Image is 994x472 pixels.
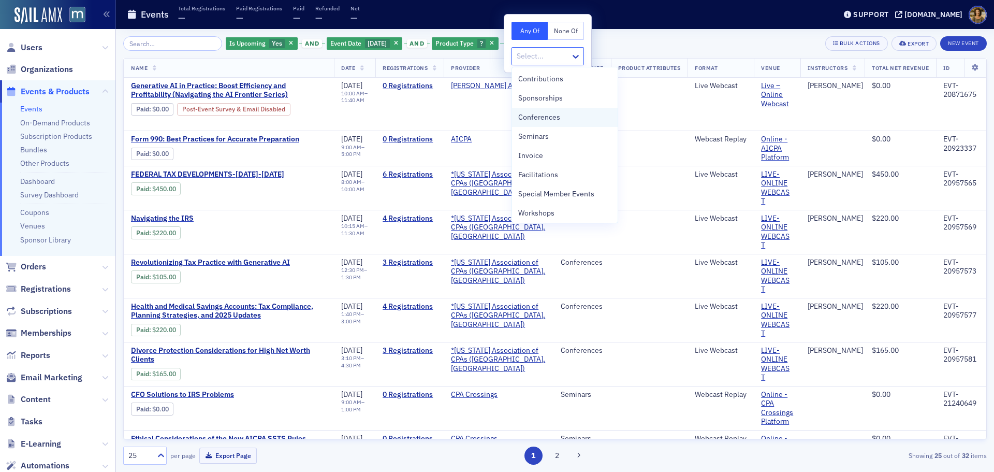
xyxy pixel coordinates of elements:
[21,394,51,405] span: Content
[21,327,71,339] span: Memberships
[451,390,516,399] span: CPA Crossings
[872,169,899,179] span: $450.00
[14,7,62,24] img: SailAMX
[6,372,82,383] a: Email Marketing
[451,346,546,374] span: *Maryland Association of CPAs (Timonium, MD)
[21,261,46,273] span: Orders
[131,270,181,283] div: Paid: 3 - $10500
[136,185,149,193] a: Paid
[518,150,543,161] span: Invoice
[6,306,72,317] a: Subscriptions
[872,64,929,71] span: Total Net Revenue
[518,131,549,142] span: Seminars
[853,10,889,19] div: Support
[808,346,863,355] div: [PERSON_NAME]
[299,39,325,48] button: and
[341,213,362,223] span: [DATE]
[131,390,305,399] a: CFO Solutions to IRS Problems
[435,39,474,47] span: Product Type
[341,179,368,192] div: –
[808,214,863,223] a: [PERSON_NAME]
[943,302,979,320] div: EVT-20957577
[872,346,899,355] span: $165.00
[178,12,185,24] span: —
[518,208,554,219] span: Workshops
[131,170,305,179] span: FEDERAL TAX DEVELOPMENTS-SEPTEMBER 2024-OCTOBER 2025
[341,222,364,230] time: 10:15 AM
[695,258,747,267] div: Live Webcast
[21,64,73,75] span: Organizations
[20,221,45,231] a: Venues
[695,214,747,223] div: Live Webcast
[152,105,169,113] span: $0.00
[383,64,428,71] span: Registrations
[451,346,546,374] a: *[US_STATE] Association of CPAs ([GEOGRAPHIC_DATA], [GEOGRAPHIC_DATA])
[451,214,546,241] span: *Maryland Association of CPAs (Timonium, MD)
[6,42,42,53] a: Users
[561,434,603,444] div: Seminars
[518,112,560,123] span: Conferences
[21,306,72,317] span: Subscriptions
[152,150,169,158] span: $0.00
[236,12,243,24] span: —
[131,135,305,144] span: Form 990: Best Practices for Accurate Preparation
[808,170,863,179] div: [PERSON_NAME]
[341,134,362,144] span: [DATE]
[451,390,498,399] a: CPA Crossings
[761,302,793,338] a: LIVE- ONLINE WEBCAST
[548,22,584,40] button: None Of
[695,434,747,444] div: Webcast Replay
[761,81,793,109] a: Live – Online Webcast
[943,346,979,364] div: EVT-20957581
[943,135,979,153] div: EVT-20923337
[518,74,563,84] span: Contributions
[131,434,306,444] span: Ethical Considerations of the New AICPA SSTS Rules
[136,229,149,237] a: Paid
[136,150,149,158] a: Paid
[341,434,362,443] span: [DATE]
[561,258,603,267] div: Conferences
[136,405,149,413] a: Paid
[451,170,546,197] a: *[US_STATE] Association of CPAs ([GEOGRAPHIC_DATA], [GEOGRAPHIC_DATA])
[131,214,305,223] span: Navigating the IRS
[908,41,929,47] div: Export
[20,104,42,113] a: Events
[761,214,793,250] a: LIVE- ONLINE WEBCAST
[341,144,361,151] time: 9:00 AM
[383,434,436,444] a: 0 Registrations
[131,182,181,195] div: Paid: 6 - $45000
[131,226,181,239] div: Paid: 4 - $22000
[451,434,498,444] a: CPA Crossings
[341,362,361,369] time: 4:30 PM
[293,12,300,24] span: —
[6,394,51,405] a: Content
[229,39,266,47] span: Is Upcoming
[131,346,327,364] span: Divorce Protection Considerations for High Net Worth Clients
[341,150,361,158] time: 5:00 PM
[904,10,962,19] div: [DOMAIN_NAME]
[6,283,71,295] a: Registrations
[943,81,979,99] div: EVT-20871675
[20,132,92,141] a: Subscription Products
[940,36,987,51] button: New Event
[872,302,899,311] span: $220.00
[940,38,987,47] a: New Event
[131,148,173,160] div: Paid: 0 - $0
[315,12,323,24] span: —
[341,185,364,193] time: 10:00 AM
[761,346,793,382] a: LIVE- ONLINE WEBCAST
[341,274,361,281] time: 1:30 PM
[451,434,516,444] span: CPA Crossings
[315,5,340,12] p: Refunded
[761,258,793,294] a: LIVE- ONLINE WEBCAST
[808,302,863,311] div: [PERSON_NAME]
[895,11,966,18] button: [DOMAIN_NAME]
[451,214,546,241] a: *[US_STATE] Association of CPAs ([GEOGRAPHIC_DATA], [GEOGRAPHIC_DATA])
[695,135,747,144] div: Webcast Replay
[128,450,151,461] div: 25
[872,434,890,443] span: $0.00
[21,350,50,361] span: Reports
[136,370,149,378] a: Paid
[152,405,169,413] span: $0.00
